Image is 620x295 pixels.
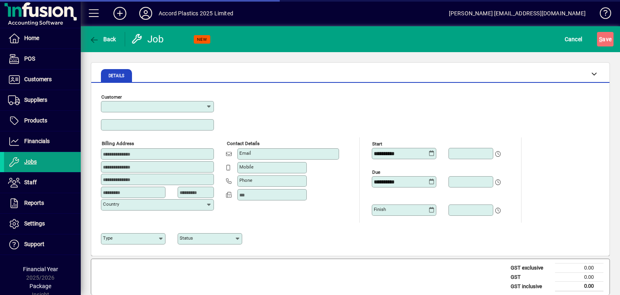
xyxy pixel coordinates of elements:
[4,173,81,193] a: Staff
[555,282,603,291] td: 0.00
[597,32,614,46] button: Save
[599,36,602,42] span: S
[4,49,81,69] a: POS
[507,272,555,282] td: GST
[87,32,118,46] button: Back
[159,7,233,20] div: Accord Plastics 2025 Limited
[372,141,382,147] mat-label: Start
[563,32,584,46] button: Cancel
[81,32,125,46] app-page-header-button: Back
[197,37,207,42] span: NEW
[109,74,124,78] span: Details
[239,164,253,170] mat-label: Mobile
[555,263,603,273] td: 0.00
[29,283,51,289] span: Package
[24,200,44,206] span: Reports
[4,90,81,110] a: Suppliers
[374,206,386,212] mat-label: Finish
[131,33,165,46] div: Job
[4,234,81,255] a: Support
[24,241,44,247] span: Support
[239,177,252,183] mat-label: Phone
[24,158,37,165] span: Jobs
[507,282,555,291] td: GST inclusive
[24,179,37,185] span: Staff
[4,70,81,90] a: Customers
[89,36,116,42] span: Back
[565,33,582,46] span: Cancel
[372,169,380,175] mat-label: Due
[24,55,35,62] span: POS
[594,2,610,28] a: Knowledge Base
[4,214,81,234] a: Settings
[4,193,81,213] a: Reports
[24,76,52,82] span: Customers
[180,235,193,241] mat-label: Status
[239,150,251,156] mat-label: Email
[107,6,133,21] button: Add
[24,220,45,227] span: Settings
[24,138,50,144] span: Financials
[24,97,47,103] span: Suppliers
[599,33,612,46] span: ave
[103,201,119,207] mat-label: Country
[555,272,603,282] td: 0.00
[4,111,81,131] a: Products
[23,266,58,272] span: Financial Year
[507,263,555,273] td: GST exclusive
[4,28,81,48] a: Home
[24,35,39,41] span: Home
[24,117,47,124] span: Products
[133,6,159,21] button: Profile
[449,7,586,20] div: [PERSON_NAME] [EMAIL_ADDRESS][DOMAIN_NAME]
[4,131,81,152] a: Financials
[103,235,113,241] mat-label: Type
[101,94,122,100] mat-label: Customer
